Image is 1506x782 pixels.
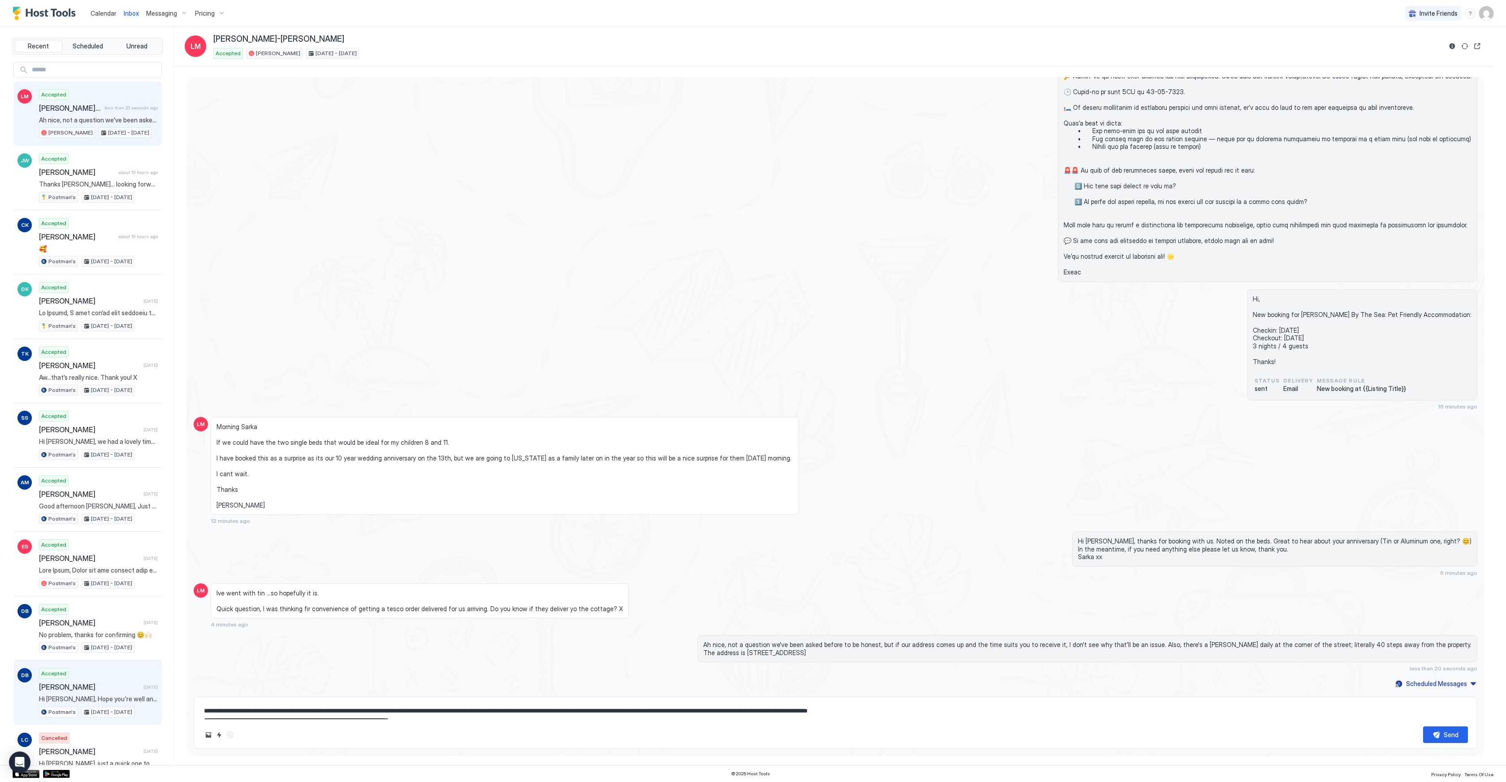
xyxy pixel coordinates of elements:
span: Messaging [146,9,177,17]
span: [DATE] - [DATE] [91,451,132,459]
button: Open reservation [1472,41,1483,52]
span: Ive went with tin ...so hopefully it is. Quick question, I was thinking fir convenience of gettin... [216,589,623,613]
button: Scheduled [64,40,112,52]
span: Email [1283,385,1313,393]
span: Postman's [48,643,76,652]
span: [DATE] - [DATE] [91,515,132,523]
span: [DATE] - [DATE] [108,129,149,137]
span: Hi [PERSON_NAME], just a quick one to say thanks for considering our holiday let – saw you’ve can... [39,760,158,768]
span: Hi, New booking for [PERSON_NAME] By The Sea: Pet Friendly Accommodation: Checkin: [DATE] Checkou... [1253,295,1471,366]
span: less than 20 seconds ago [104,105,158,111]
span: Ah nice, not a question we've been asked before to be honest, but if our address comes up and the... [39,116,158,124]
div: tab-group [13,38,163,55]
span: LM [197,420,205,428]
a: Google Play Store [43,770,70,778]
div: User profile [1479,6,1493,21]
span: Lo Ipsumd, S amet con’ad elit seddoeiu temp inci ut laboreetd Magna! Aliq e adminimv quisnost exe... [39,309,158,317]
span: Privacy Policy [1431,772,1461,777]
span: [PERSON_NAME] [39,682,140,691]
span: Recent [28,42,49,50]
a: Inbox [124,9,139,18]
span: Message Rule [1317,377,1406,385]
span: Accepted [216,49,241,57]
span: Accepted [41,669,66,678]
a: Privacy Policy [1431,769,1461,778]
span: Postman's [48,579,76,587]
span: [DATE] [143,620,158,626]
span: sent [1255,385,1280,393]
span: [PERSON_NAME] [256,49,300,57]
span: Hi [PERSON_NAME], Hope you're well and all good after your stay with us. We’d be so grateful if y... [39,695,158,703]
span: Postman's [48,515,76,523]
button: Quick reply [214,730,225,740]
span: Accepted [41,541,66,549]
button: Send [1423,726,1468,743]
span: Accepted [41,605,66,613]
span: [DATE] - [DATE] [91,643,132,652]
span: Delivery [1283,377,1313,385]
span: Accepted [41,477,66,485]
span: LM [21,92,29,100]
span: [PERSON_NAME] [48,129,93,137]
span: Lore Ipsum, Dolor sit ame consect adip el! 😊 🔑 Seddo-ei te incid utla-etdolor mag aliq enimadmini... [39,566,158,574]
span: [DATE] [143,491,158,497]
span: SS [21,414,28,422]
span: [PERSON_NAME]-[PERSON_NAME] [213,34,344,44]
span: Calendar [91,9,117,17]
div: App Store [13,770,39,778]
span: DB [21,607,29,615]
span: Postman's [48,193,76,201]
button: Upload image [203,730,214,740]
span: [DATE] - [DATE] [91,193,132,201]
span: [DATE] - [DATE] [91,322,132,330]
span: Accepted [41,219,66,227]
span: 6 minutes ago [1440,569,1477,576]
span: Postman's [48,451,76,459]
span: less than 20 seconds ago [1410,665,1477,672]
span: CK [21,221,29,229]
span: Invite Friends [1419,9,1458,17]
span: [DATE] - [DATE] [91,386,132,394]
span: © 2025 Host Tools [731,771,770,777]
span: Good afternoon [PERSON_NAME], Just heard from our housekeeping team, we specifically asked them a... [39,502,158,510]
span: Postman's [48,322,76,330]
span: Terms Of Use [1464,772,1493,777]
span: Accepted [41,155,66,163]
a: Calendar [91,9,117,18]
span: No problem, thanks for confirming 😊🙌🏻 [39,631,158,639]
span: [DATE] [143,556,158,561]
a: Terms Of Use [1464,769,1493,778]
span: [DATE] - [DATE] [91,257,132,265]
span: 4 minutes ago [211,621,248,628]
input: Input Field [28,62,161,78]
div: Scheduled Messages [1406,679,1467,688]
span: LM [197,586,205,595]
span: New booking at {{Listing Title}} [1317,385,1406,393]
span: Ah nice, not a question we've been asked before to be honest, but if our address comes up and the... [703,641,1471,656]
span: JW [21,156,29,165]
button: Sync reservation [1459,41,1470,52]
div: Send [1444,730,1458,739]
span: [DATE] - [DATE] [91,708,132,716]
span: Thanks [PERSON_NAME]… looking forward to unwinding and all sounds idyllic. J Sent from Outlook fo... [39,180,158,188]
div: menu [1465,8,1476,19]
span: status [1255,377,1280,385]
span: [DATE] [143,427,158,433]
span: Aw…that’s really nice. Thank you! X [39,374,158,382]
span: [PERSON_NAME] [39,296,140,305]
span: Hi [PERSON_NAME], thanks for booking with us. Noted on the beds. Great to hear about your anniver... [1078,537,1471,561]
span: [PERSON_NAME] [39,747,140,756]
span: [PERSON_NAME]-[PERSON_NAME] [39,104,101,113]
span: Postman's [48,386,76,394]
span: [PERSON_NAME] [39,490,140,499]
span: Postman's [48,257,76,265]
span: [PERSON_NAME] [39,232,115,241]
span: DK [21,285,29,293]
span: Accepted [41,348,66,356]
span: Accepted [41,283,66,291]
span: [PERSON_NAME] [39,554,140,563]
span: Morning Sarka If we could have the two single beds that would be ideal for my children 8 and 11. ... [216,423,793,509]
span: [DATE] [143,684,158,690]
span: AM [21,478,29,487]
